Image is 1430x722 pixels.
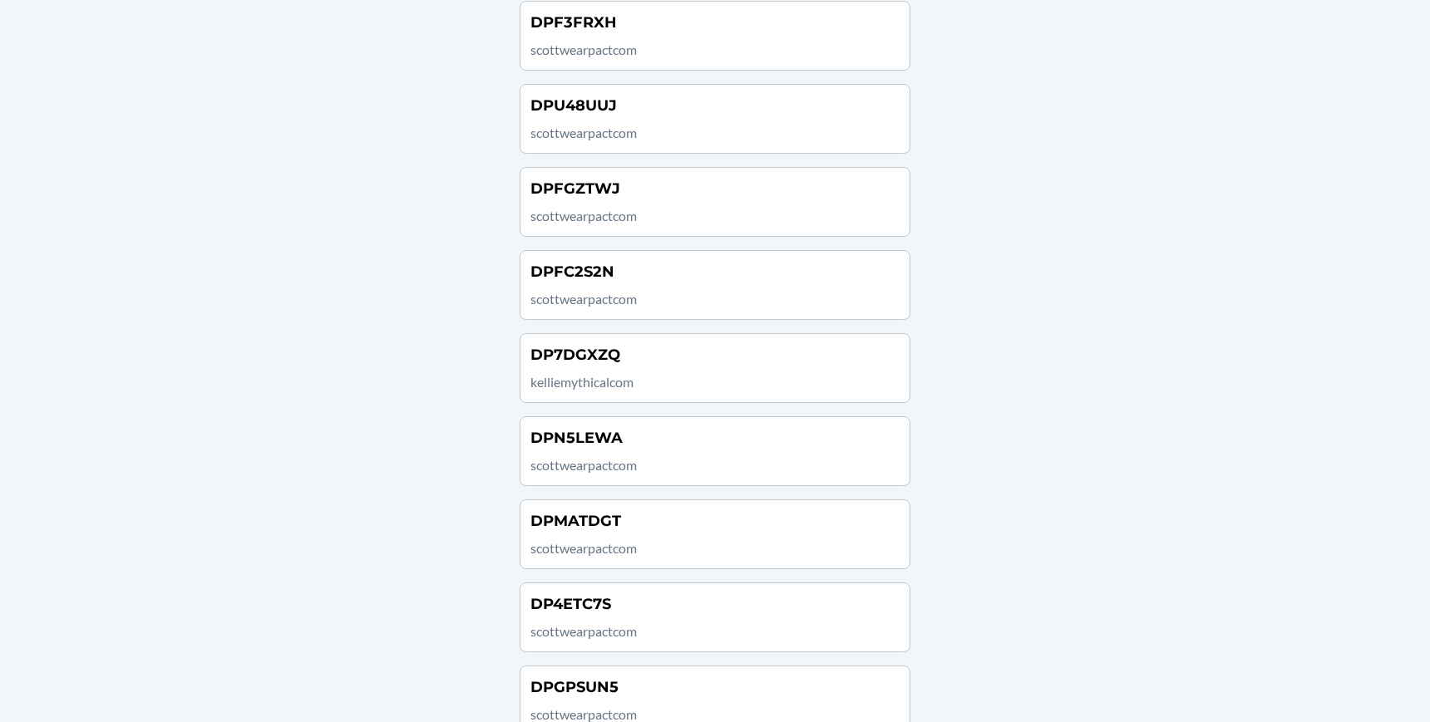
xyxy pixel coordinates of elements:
p: scottwearpactcom [530,123,900,143]
p: kelliemythicalcom [530,372,900,392]
p: scottwearpactcom [530,455,900,475]
h4: DPU48UUJ [530,95,617,116]
p: scottwearpactcom [530,621,900,641]
h4: DPFGZTWJ [530,178,620,199]
a: DPMATDGTscottwearpactcom [520,499,910,569]
p: scottwearpactcom [530,40,900,60]
h4: DPGPSUN5 [530,676,619,698]
a: DP7DGXZQkelliemythicalcom [520,333,910,403]
a: DP4ETC7Sscottwearpactcom [520,582,910,652]
a: DPU48UUJscottwearpactcom [520,84,910,154]
h4: DPN5LEWA [530,427,623,449]
p: scottwearpactcom [530,289,900,309]
p: scottwearpactcom [530,206,900,226]
h4: DP7DGXZQ [530,344,620,366]
a: DPFGZTWJscottwearpactcom [520,167,910,237]
h4: DPF3FRXH [530,12,617,33]
a: DPFC2S2Nscottwearpactcom [520,250,910,320]
h4: DP4ETC7S [530,593,611,615]
h4: DPMATDGT [530,510,621,532]
a: DPN5LEWAscottwearpactcom [520,416,910,486]
p: scottwearpactcom [530,538,900,558]
a: DPF3FRXHscottwearpactcom [520,1,910,71]
h4: DPFC2S2N [530,261,614,282]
